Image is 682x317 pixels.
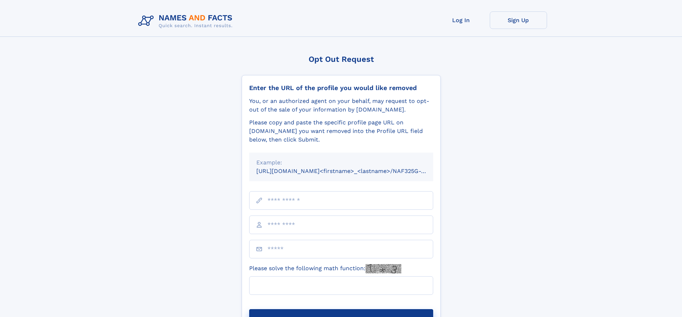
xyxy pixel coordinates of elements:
[249,97,433,114] div: You, or an authorized agent on your behalf, may request to opt-out of the sale of your informatio...
[256,168,447,174] small: [URL][DOMAIN_NAME]<firstname>_<lastname>/NAF325G-xxxxxxxx
[249,118,433,144] div: Please copy and paste the specific profile page URL on [DOMAIN_NAME] you want removed into the Pr...
[249,264,401,273] label: Please solve the following math function:
[432,11,490,29] a: Log In
[135,11,238,31] img: Logo Names and Facts
[490,11,547,29] a: Sign Up
[242,55,441,64] div: Opt Out Request
[256,158,426,167] div: Example:
[249,84,433,92] div: Enter the URL of the profile you would like removed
